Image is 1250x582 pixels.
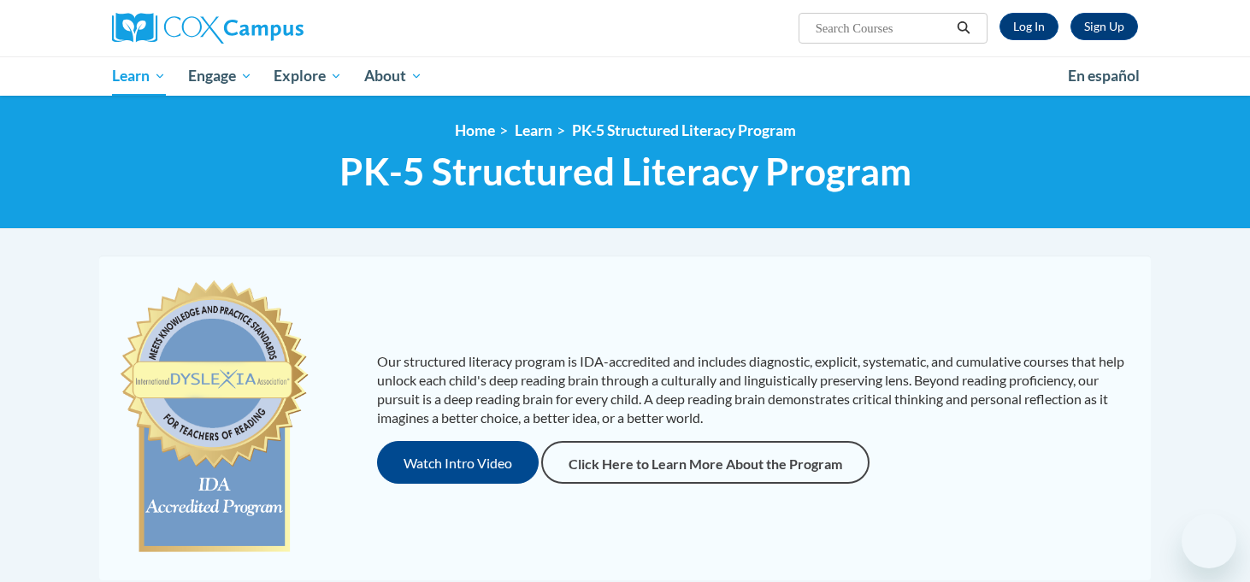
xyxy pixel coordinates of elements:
img: c477cda6-e343-453b-bfce-d6f9e9818e1c.png [116,273,312,563]
a: Register [1070,13,1138,40]
img: Cox Campus [112,13,304,44]
a: En español [1057,58,1151,94]
div: Main menu [86,56,1164,96]
button: Search [951,18,976,38]
a: Log In [999,13,1058,40]
a: About [353,56,433,96]
a: Cox Campus [112,13,437,44]
span: Learn [112,66,166,86]
p: Our structured literacy program is IDA-accredited and includes diagnostic, explicit, systematic, ... [377,352,1134,427]
a: PK-5 Structured Literacy Program [572,121,796,139]
span: About [364,66,422,86]
input: Search Courses [814,18,951,38]
span: Explore [274,66,342,86]
a: Learn [101,56,177,96]
a: Explore [262,56,353,96]
span: PK-5 Structured Literacy Program [339,149,911,194]
a: Learn [515,121,552,139]
iframe: Button to launch messaging window [1182,514,1236,568]
button: Watch Intro Video [377,441,539,484]
span: En español [1068,67,1140,85]
a: Engage [177,56,263,96]
a: Click Here to Learn More About the Program [541,441,870,484]
span: Engage [188,66,252,86]
a: Home [455,121,495,139]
